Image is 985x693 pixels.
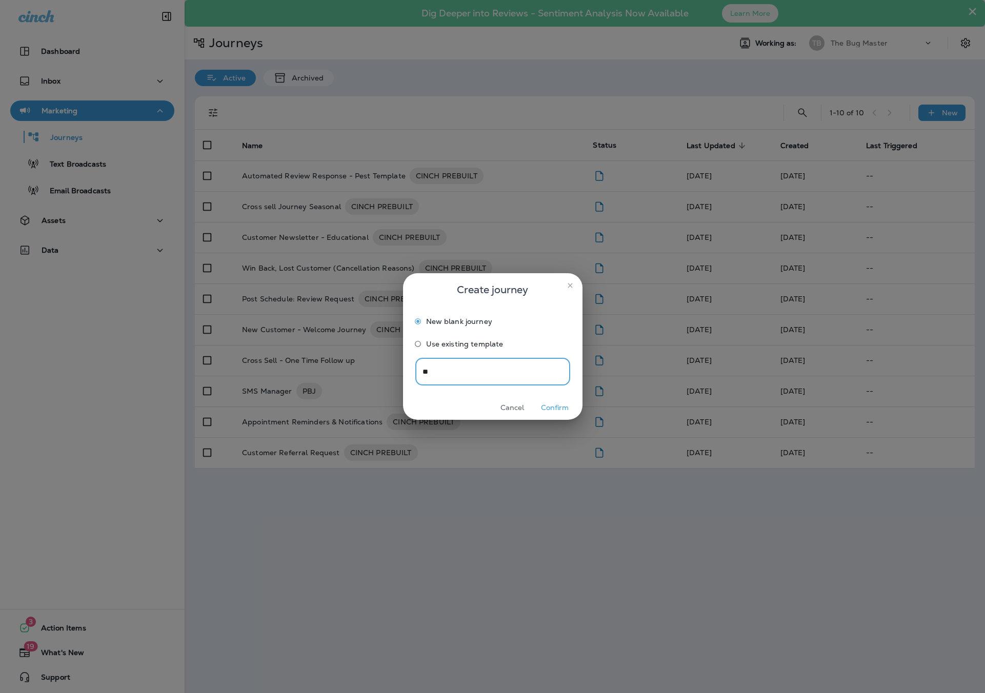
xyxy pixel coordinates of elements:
span: Use existing template [426,340,504,348]
span: New blank journey [426,317,492,325]
span: Create journey [457,281,528,298]
button: close [562,277,578,294]
button: Confirm [536,400,574,416]
button: Cancel [493,400,532,416]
